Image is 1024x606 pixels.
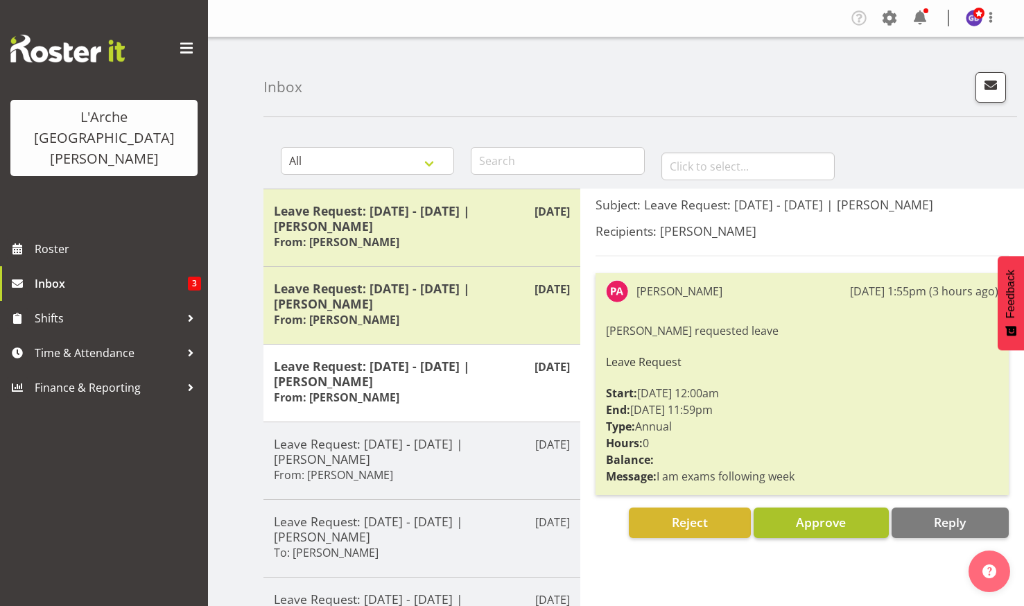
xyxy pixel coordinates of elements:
h6: From: [PERSON_NAME] [274,468,393,482]
p: [DATE] [535,436,570,453]
h4: Inbox [263,79,302,95]
button: Feedback - Show survey [998,256,1024,350]
button: Reject [629,508,750,538]
p: [DATE] [535,514,570,530]
span: Reply [934,514,966,530]
p: [DATE] [535,358,570,375]
p: [DATE] [535,281,570,297]
span: Feedback [1005,270,1017,318]
span: Time & Attendance [35,343,180,363]
h5: Leave Request: [DATE] - [DATE] | [PERSON_NAME] [274,358,570,389]
h6: To: [PERSON_NAME] [274,546,379,560]
h6: From: [PERSON_NAME] [274,390,399,404]
div: L'Arche [GEOGRAPHIC_DATA][PERSON_NAME] [24,107,184,169]
img: Rosterit website logo [10,35,125,62]
span: Roster [35,239,201,259]
h5: Recipients: [PERSON_NAME] [596,223,1009,239]
h6: Leave Request [606,356,998,368]
strong: Balance: [606,452,654,467]
span: 3 [188,277,201,291]
input: Search [471,147,644,175]
img: pranisha-adhikari11639.jpg [606,280,628,302]
div: [PERSON_NAME] [636,283,722,300]
span: Reject [672,514,708,530]
h6: From: [PERSON_NAME] [274,235,399,249]
strong: Hours: [606,435,643,451]
strong: End: [606,402,630,417]
button: Approve [754,508,889,538]
strong: Type: [606,419,635,434]
img: gillian-bradshaw10168.jpg [966,10,982,26]
h5: Leave Request: [DATE] - [DATE] | [PERSON_NAME] [274,436,570,467]
img: help-xxl-2.png [982,564,996,578]
span: Inbox [35,273,188,294]
h5: Leave Request: [DATE] - [DATE] | [PERSON_NAME] [274,281,570,311]
p: [DATE] [535,203,570,220]
span: Finance & Reporting [35,377,180,398]
strong: Start: [606,386,637,401]
h5: Subject: Leave Request: [DATE] - [DATE] | [PERSON_NAME] [596,197,1009,212]
strong: Message: [606,469,657,484]
div: [PERSON_NAME] requested leave [DATE] 12:00am [DATE] 11:59pm Annual 0 I am exams following week [606,319,998,488]
div: [DATE] 1:55pm (3 hours ago) [850,283,998,300]
span: Shifts [35,308,180,329]
button: Reply [892,508,1009,538]
h5: Leave Request: [DATE] - [DATE] | [PERSON_NAME] [274,514,570,544]
input: Click to select... [661,153,835,180]
span: Approve [796,514,846,530]
h5: Leave Request: [DATE] - [DATE] | [PERSON_NAME] [274,203,570,234]
h6: From: [PERSON_NAME] [274,313,399,327]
